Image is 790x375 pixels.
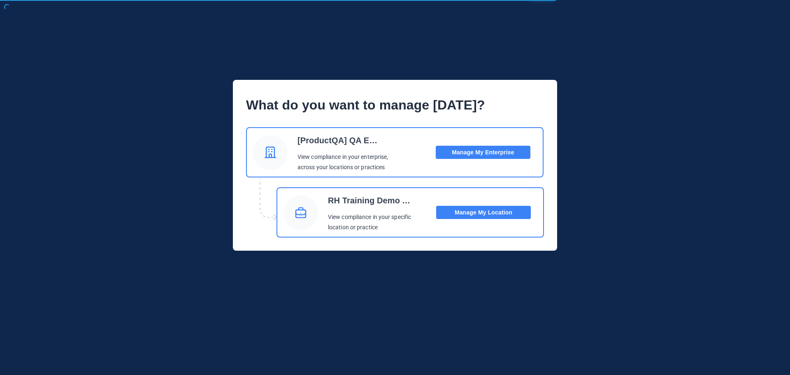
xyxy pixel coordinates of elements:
p: View compliance in your enterprise, [297,152,388,163]
button: Manage My Enterprise [436,146,530,159]
p: across your locations or practices [297,162,388,173]
button: Manage My Location [436,206,531,219]
p: RH Training Demo Account [328,192,412,209]
p: [ProductQA] QA Ent_30_Mar [297,132,382,149]
p: View compliance in your specific [328,212,412,223]
p: location or practice [328,222,412,233]
p: What do you want to manage [DATE]? [246,93,544,117]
